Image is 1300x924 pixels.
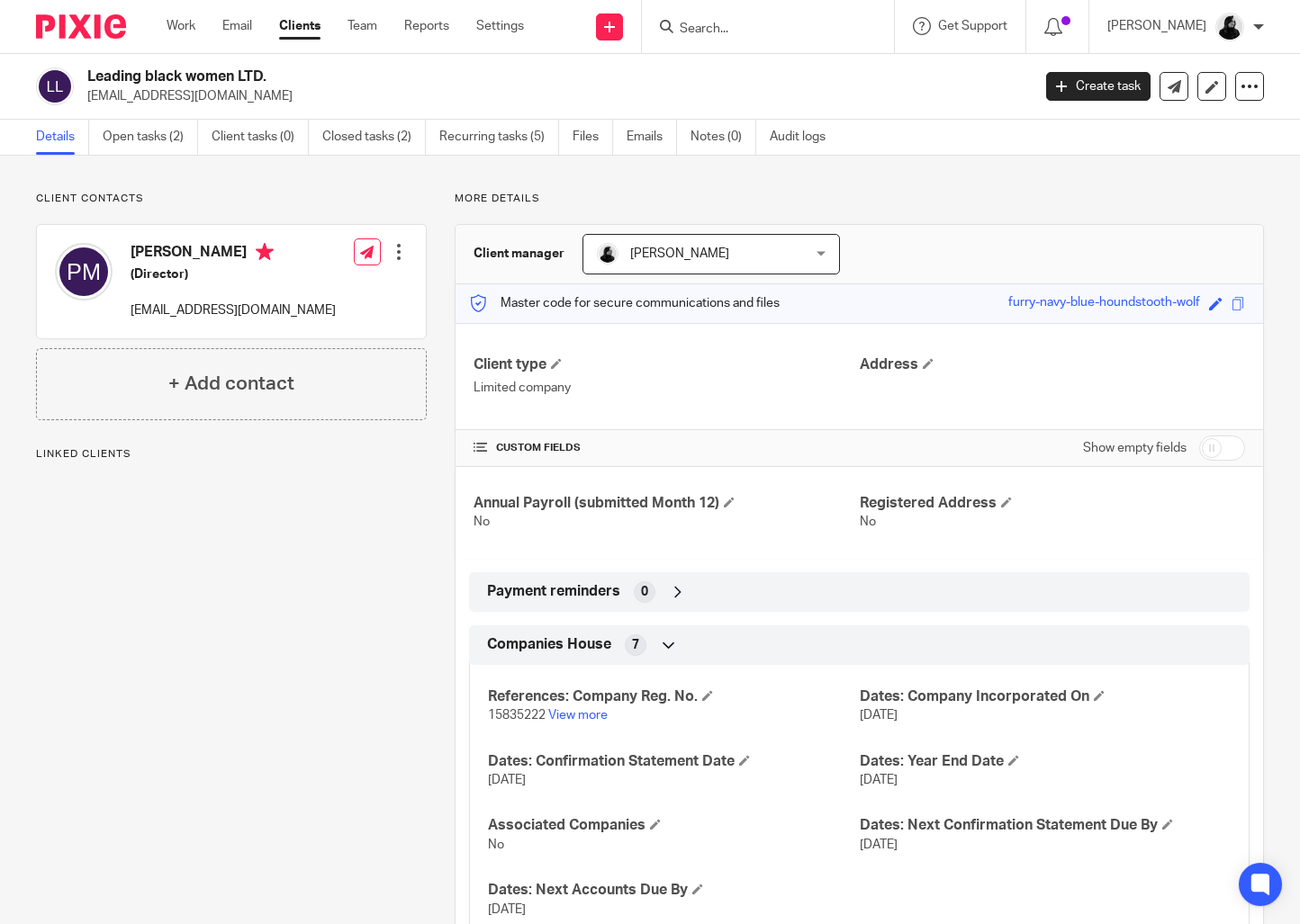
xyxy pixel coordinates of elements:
[474,379,859,397] p: Limited company
[632,636,639,654] span: 7
[168,370,294,398] h4: + Add contact
[488,709,546,722] span: 15835222
[279,17,320,35] a: Clients
[860,816,1231,835] h4: Dates: Next Confirmation Statement Due By
[131,265,336,283] h5: (Director)
[455,192,1264,206] p: More details
[573,120,613,155] a: Files
[597,243,618,265] img: PHOTO-2023-03-20-11-06-28%203.jpg
[678,22,840,38] input: Search
[476,17,524,35] a: Settings
[87,67,833,86] h2: Leading black women LTD.
[1107,17,1206,35] p: [PERSON_NAME]
[36,14,126,39] img: Pixie
[627,120,677,155] a: Emails
[487,635,611,654] span: Companies House
[212,120,309,155] a: Client tasks (0)
[474,355,859,374] h4: Client type
[770,120,839,155] a: Audit logs
[938,20,1007,32] span: Get Support
[322,120,426,155] a: Closed tasks (2)
[860,709,898,722] span: [DATE]
[256,243,274,261] i: Primary
[87,87,1019,105] p: [EMAIL_ADDRESS][DOMAIN_NAME]
[860,839,898,851] span: [DATE]
[487,582,620,601] span: Payment reminders
[36,120,89,155] a: Details
[488,752,859,771] h4: Dates: Confirmation Statement Date
[474,441,859,455] h4: CUSTOM FIELDS
[103,120,198,155] a: Open tasks (2)
[131,301,336,319] p: [EMAIL_ADDRESS][DOMAIN_NAME]
[641,583,648,601] span: 0
[1008,293,1200,314] div: furry-navy-blue-houndstooth-wolf
[488,774,526,786] span: [DATE]
[860,494,1245,513] h4: Registered Address
[860,687,1231,706] h4: Dates: Company Incorporated On
[860,774,898,786] span: [DATE]
[488,903,526,916] span: [DATE]
[488,687,859,706] h4: References: Company Reg. No.
[488,816,859,835] h4: Associated Companies
[474,494,859,513] h4: Annual Payroll (submitted Month 12)
[630,247,729,260] span: [PERSON_NAME]
[691,120,756,155] a: Notes (0)
[860,752,1231,771] h4: Dates: Year End Date
[55,243,113,301] img: svg%3E
[222,17,252,35] a: Email
[488,881,859,900] h4: Dates: Next Accounts Due By
[348,17,377,35] a: Team
[1083,439,1187,457] label: Show empty fields
[860,516,876,528] span: No
[1215,13,1244,41] img: PHOTO-2023-03-20-11-06-28%203.jpg
[439,120,559,155] a: Recurring tasks (5)
[474,245,564,263] h3: Client manager
[1046,72,1151,101] a: Create task
[404,17,449,35] a: Reports
[36,192,427,206] p: Client contacts
[469,294,780,312] p: Master code for secure communications and files
[167,17,195,35] a: Work
[474,516,490,528] span: No
[131,243,336,265] h4: [PERSON_NAME]
[488,839,504,851] span: No
[36,67,74,105] img: svg%3E
[548,709,608,722] a: View more
[860,355,1245,374] h4: Address
[36,447,427,462] p: Linked clients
